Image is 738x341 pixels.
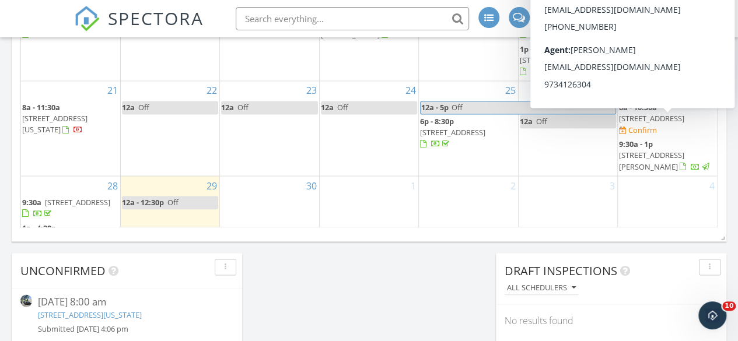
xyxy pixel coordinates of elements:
[628,125,657,135] div: Confirm
[520,43,616,79] a: 1p - 3:30p [STREET_ADDRESS]
[138,102,149,113] span: Off
[496,304,726,336] div: No results found
[572,7,648,19] div: [PERSON_NAME]
[120,175,219,248] td: Go to September 29, 2025
[619,44,653,54] span: 1p - 4:30p
[220,175,319,248] td: Go to September 30, 2025
[403,81,418,100] a: Go to September 24, 2025
[518,80,617,175] td: Go to September 26, 2025
[304,81,319,100] a: Go to September 23, 2025
[520,116,533,126] span: 12a
[22,102,88,135] a: 8a - 11:30a [STREET_ADDRESS][US_STATE]
[120,80,219,175] td: Go to September 22, 2025
[20,294,233,333] a: [DATE] 8:00 am [STREET_ADDRESS][US_STATE] Submitted [DATE] 4:06 pm
[105,81,120,100] a: Go to September 21, 2025
[419,175,518,248] td: Go to October 2, 2025
[167,197,179,208] span: Off
[22,101,119,138] a: 8a - 11:30a [STREET_ADDRESS][US_STATE]
[420,116,485,149] a: 6p - 8:30p [STREET_ADDRESS]
[204,81,219,100] a: Go to September 22, 2025
[20,294,32,306] img: streetview
[503,81,518,100] a: Go to September 25, 2025
[74,6,100,31] img: The Best Home Inspection Software - Spectora
[321,18,386,40] span: [STREET_ADDRESS][PERSON_NAME]
[22,222,119,247] a: 1p - 4:30p
[536,116,547,126] span: Off
[520,44,585,76] a: 1p - 3:30p [STREET_ADDRESS]
[319,80,418,175] td: Go to September 24, 2025
[619,139,711,171] a: 9:30a - 1p [STREET_ADDRESS][PERSON_NAME]
[237,102,249,113] span: Off
[408,176,418,195] a: Go to October 1, 2025
[337,102,348,113] span: Off
[419,80,518,175] td: Go to September 25, 2025
[22,113,88,135] span: [STREET_ADDRESS][US_STATE]
[22,102,60,113] span: 8a - 11:30a
[619,102,657,113] span: 8a - 10:30a
[38,309,142,319] a: [STREET_ADDRESS][US_STATE]
[221,102,234,113] span: 12a
[619,102,684,124] a: 8a - 10:30a [STREET_ADDRESS]
[698,301,726,329] iframe: Intercom live chat
[45,197,110,208] span: [STREET_ADDRESS]
[21,80,120,175] td: Go to September 21, 2025
[618,175,717,248] td: Go to October 4, 2025
[619,125,657,136] a: Confirm
[452,102,463,113] span: Off
[236,7,469,30] input: Search everything...
[321,7,413,40] a: 5:30p - 8p [STREET_ADDRESS][PERSON_NAME]
[507,283,576,291] div: All schedulers
[707,176,717,195] a: Go to October 4, 2025
[619,150,684,171] span: [STREET_ADDRESS][PERSON_NAME]
[619,138,716,174] a: 9:30a - 1p [STREET_ADDRESS][PERSON_NAME]
[619,43,716,79] a: 1p - 4:30p [STREET_ADDRESS][PERSON_NAME]
[619,101,716,138] a: 8a - 10:30a [STREET_ADDRESS] Confirm
[619,113,684,124] span: [STREET_ADDRESS]
[38,294,215,309] div: [DATE] 8:00 am
[420,127,485,138] span: [STREET_ADDRESS]
[420,115,516,152] a: 6p - 8:30p [STREET_ADDRESS]
[22,223,110,244] a: 1p - 4:30p
[22,7,88,40] a: 9a - 12:30p [STREET_ADDRESS]
[74,16,204,40] a: SPECTORA
[108,6,204,30] span: SPECTORA
[505,280,578,296] button: All schedulers
[38,323,215,334] div: Submitted [DATE] 4:06 pm
[304,176,319,195] a: Go to September 30, 2025
[321,102,334,113] span: 12a
[122,102,135,113] span: 12a
[420,116,454,126] span: 6p - 8:30p
[421,101,449,114] span: 12a - 5p
[204,176,219,195] a: Go to September 29, 2025
[520,55,585,65] span: [STREET_ADDRESS]
[220,80,319,175] td: Go to September 23, 2025
[722,301,736,311] span: 10
[619,44,711,76] a: 1p - 4:30p [STREET_ADDRESS][PERSON_NAME]
[508,176,518,195] a: Go to October 2, 2025
[619,139,653,149] span: 9:30a - 1p
[590,19,657,30] div: GH Inspections
[505,262,617,278] span: Draft Inspections
[607,176,617,195] a: Go to October 3, 2025
[702,81,717,100] a: Go to September 27, 2025
[105,176,120,195] a: Go to September 28, 2025
[619,55,684,76] span: [STREET_ADDRESS][PERSON_NAME]
[520,7,585,40] a: 10a - 12:30p [STREET_ADDRESS]
[619,7,684,40] a: 9a - 12:30p [STREET_ADDRESS]
[22,197,110,219] a: 9:30a [STREET_ADDRESS]
[319,175,418,248] td: Go to October 1, 2025
[22,223,56,233] span: 1p - 4:30p
[602,81,617,100] a: Go to September 26, 2025
[520,44,554,54] span: 1p - 3:30p
[22,196,119,221] a: 9:30a [STREET_ADDRESS]
[20,262,106,278] span: Unconfirmed
[22,197,41,208] span: 9:30a
[618,80,717,175] td: Go to September 27, 2025
[21,175,120,248] td: Go to September 28, 2025
[518,175,617,248] td: Go to October 3, 2025
[122,197,164,208] span: 12a - 12:30p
